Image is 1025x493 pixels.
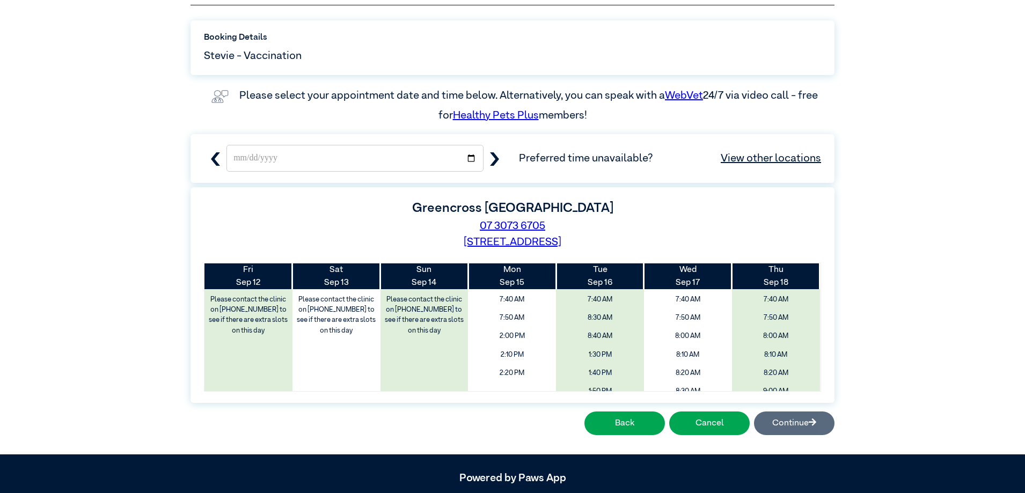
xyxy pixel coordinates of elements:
[556,263,644,289] th: Sep 16
[665,90,703,101] a: WebVet
[204,48,302,64] span: Stevie - Vaccination
[472,365,552,381] span: 2:20 PM
[648,292,728,307] span: 7:40 AM
[294,292,379,339] label: Please contact the clinic on [PHONE_NUMBER] to see if there are extra slots on this day
[736,310,816,326] span: 7:50 AM
[584,411,665,435] button: Back
[412,202,613,215] label: Greencross [GEOGRAPHIC_DATA]
[292,263,380,289] th: Sep 13
[472,310,552,326] span: 7:50 AM
[736,292,816,307] span: 7:40 AM
[560,292,640,307] span: 7:40 AM
[207,86,233,107] img: vet
[380,263,468,289] th: Sep 14
[648,347,728,363] span: 8:10 AM
[736,384,816,399] span: 9:00 AM
[560,365,640,381] span: 1:40 PM
[472,347,552,363] span: 2:10 PM
[721,150,821,166] a: View other locations
[480,220,545,231] a: 07 3073 6705
[560,347,640,363] span: 1:30 PM
[560,310,640,326] span: 8:30 AM
[560,384,640,399] span: 1:50 PM
[644,263,732,289] th: Sep 17
[648,365,728,381] span: 8:20 AM
[648,384,728,399] span: 8:30 AM
[453,110,539,121] a: Healthy Pets Plus
[382,292,467,339] label: Please contact the clinic on [PHONE_NUMBER] to see if there are extra slots on this day
[732,263,820,289] th: Sep 18
[648,310,728,326] span: 7:50 AM
[736,328,816,344] span: 8:00 AM
[204,31,821,44] label: Booking Details
[736,365,816,381] span: 8:20 AM
[669,411,750,435] button: Cancel
[204,263,292,289] th: Sep 12
[468,263,556,289] th: Sep 15
[206,292,291,339] label: Please contact the clinic on [PHONE_NUMBER] to see if there are extra slots on this day
[736,347,816,363] span: 8:10 AM
[472,328,552,344] span: 2:00 PM
[648,328,728,344] span: 8:00 AM
[472,292,552,307] span: 7:40 AM
[519,150,821,166] span: Preferred time unavailable?
[239,90,820,120] label: Please select your appointment date and time below. Alternatively, you can speak with a 24/7 via ...
[191,472,834,484] h5: Powered by Paws App
[464,237,561,247] a: [STREET_ADDRESS]
[560,328,640,344] span: 8:40 AM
